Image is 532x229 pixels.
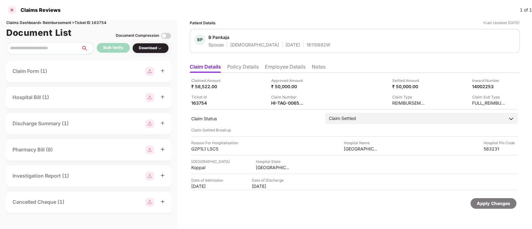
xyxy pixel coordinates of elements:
div: Cancelled Cheque (1) [12,198,64,206]
div: [DATE] [286,42,300,48]
img: svg+xml;base64,PHN2ZyBpZD0iR3JvdXBfMjg4MTMiIGRhdGEtbmFtZT0iR3JvdXAgMjg4MTMiIHhtbG5zPSJodHRwOi8vd3... [145,93,154,102]
img: svg+xml;base64,PHN2ZyBpZD0iVG9nZ2xlLTMyeDMyIiB4bWxucz0iaHR0cDovL3d3dy53My5vcmcvMjAwMC9zdmciIHdpZH... [161,31,171,41]
li: Policy Details [227,64,259,73]
div: Claimed Amount [191,78,226,83]
div: Claim Number [271,94,305,100]
div: Reason For Hospitalisation [191,140,238,146]
img: svg+xml;base64,PHN2ZyBpZD0iR3JvdXBfMjg4MTMiIGRhdGEtbmFtZT0iR3JvdXAgMjg4MTMiIHhtbG5zPSJodHRwOi8vd3... [145,172,154,180]
div: Apply Changes [477,200,510,207]
div: Claims Dashboard > Reimbursement > Ticket ID 163754 [6,20,171,26]
div: [GEOGRAPHIC_DATA] [191,159,230,165]
div: Hospital Bill (1) [12,93,49,101]
div: BP [194,34,205,45]
li: Claim Details [190,64,221,73]
div: [GEOGRAPHIC_DATA] [256,165,290,170]
div: 583231 [484,146,518,152]
span: plus [160,199,165,204]
img: svg+xml;base64,PHN2ZyBpZD0iR3JvdXBfMjg4MTMiIGRhdGEtbmFtZT0iR3JvdXAgMjg4MTMiIHhtbG5zPSJodHRwOi8vd3... [145,119,154,128]
div: Claim Settled Breakup [191,127,518,133]
div: Investigation Report (1) [12,172,69,180]
div: [DEMOGRAPHIC_DATA] [230,42,279,48]
div: 14002253 [472,83,506,89]
img: svg+xml;base64,PHN2ZyBpZD0iRHJvcGRvd24tMzJ4MzIiIHhtbG5zPSJodHRwOi8vd3d3LnczLm9yZy8yMDAwL3N2ZyIgd2... [157,46,162,51]
div: 1 of 1 [520,7,532,13]
div: Settled Amount [392,78,427,83]
div: Hospital Name [344,140,378,146]
div: Pharmacy Bill (8) [12,146,53,154]
div: Discharge Summary (1) [12,120,69,127]
li: Notes [312,64,325,73]
h1: Document List [6,26,72,40]
div: Download [139,45,162,51]
div: Hospital Pin Code [484,140,518,146]
img: svg+xml;base64,PHN2ZyBpZD0iR3JvdXBfMjg4MTMiIGRhdGEtbmFtZT0iR3JvdXAgMjg4MTMiIHhtbG5zPSJodHRwOi8vd3... [145,198,154,207]
div: [DATE] [252,183,286,189]
div: 163754 [191,100,226,106]
li: Employee Details [265,64,305,73]
img: downArrowIcon [508,116,514,122]
div: Bulk Verify [103,45,123,51]
div: Claim Status [191,116,319,122]
div: Inward Number [472,78,506,83]
div: Document Compression [116,33,159,39]
div: Approved Amount [271,78,305,83]
div: G2P1L1 LSCS [191,146,226,152]
div: 16110892W [306,42,330,48]
div: HI-TAG-006546545(0) [271,100,305,106]
div: Spouse [208,42,224,48]
div: *Last Updated [DATE] [483,20,520,26]
span: plus [160,95,165,99]
div: Claim Settled [329,115,356,122]
span: search [81,46,94,51]
div: Claim Type [392,94,427,100]
div: Patient Details [190,20,216,26]
span: plus [160,69,165,73]
div: [GEOGRAPHIC_DATA] - ONLY FOR SKDRDP [344,146,378,152]
div: Hospital State [256,159,290,165]
img: svg+xml;base64,PHN2ZyBpZD0iR3JvdXBfMjg4MTMiIGRhdGEtbmFtZT0iR3JvdXAgMjg4MTMiIHhtbG5zPSJodHRwOi8vd3... [145,146,154,154]
div: ₹ 58,522.00 [191,83,226,89]
div: Date of Admission [191,177,226,183]
button: search [81,42,94,55]
img: svg+xml;base64,PHN2ZyBpZD0iR3JvdXBfMjg4MTMiIGRhdGEtbmFtZT0iR3JvdXAgMjg4MTMiIHhtbG5zPSJodHRwOi8vd3... [145,67,154,76]
div: REIMBURSEMENT [392,100,427,106]
span: plus [160,173,165,178]
div: [DATE] [191,183,226,189]
div: FULL_REIMBURSEMENT [472,100,506,106]
div: Date of Discharge [252,177,286,183]
div: ₹ 50,000.00 [392,83,427,89]
div: B Pankaja [208,34,229,40]
div: Claims Reviews [17,7,61,13]
span: plus [160,121,165,125]
div: Ticket Id [191,94,226,100]
div: ₹ 50,000.00 [271,83,305,89]
div: Claim Form (1) [12,67,47,75]
div: Koppal [191,165,226,170]
div: Claim Sub Type [472,94,506,100]
span: plus [160,147,165,151]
